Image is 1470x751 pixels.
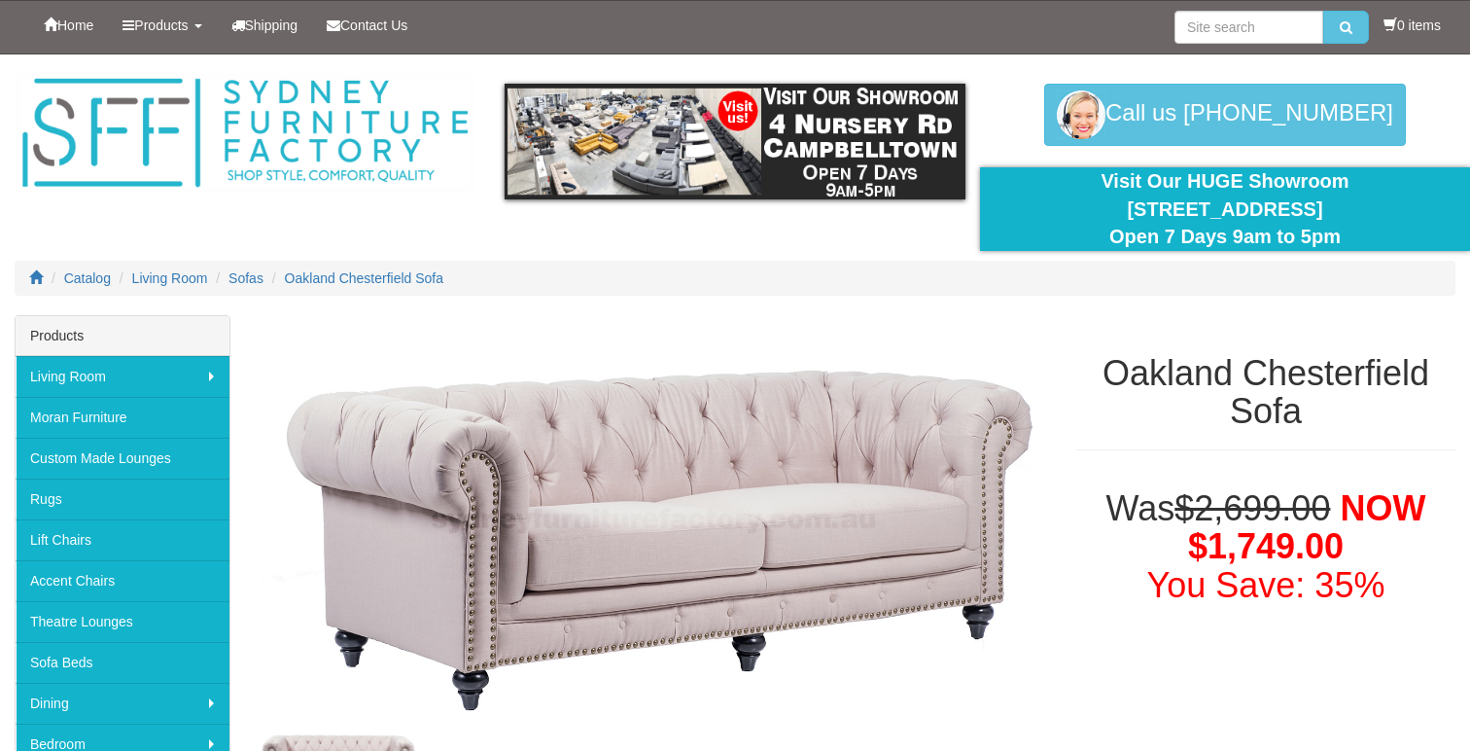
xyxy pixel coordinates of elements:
a: Moran Furniture [16,397,229,438]
a: Living Room [16,356,229,397]
a: Shipping [217,1,313,50]
span: Home [57,18,93,33]
a: Custom Made Lounges [16,438,229,479]
a: Living Room [132,270,208,286]
a: Home [29,1,108,50]
a: Catalog [64,270,111,286]
a: Lift Chairs [16,519,229,560]
a: Products [108,1,216,50]
li: 0 items [1383,16,1441,35]
a: Theatre Lounges [16,601,229,642]
a: Accent Chairs [16,560,229,601]
a: Oakland Chesterfield Sofa [285,270,443,286]
img: showroom.gif [505,84,965,199]
span: Products [134,18,188,33]
h1: Oakland Chesterfield Sofa [1076,354,1455,431]
a: Rugs [16,479,229,519]
a: Contact Us [312,1,422,50]
div: Products [16,316,229,356]
del: $2,699.00 [1174,488,1330,528]
a: Dining [16,683,229,724]
span: NOW $1,749.00 [1188,488,1425,567]
div: Visit Our HUGE Showroom [STREET_ADDRESS] Open 7 Days 9am to 5pm [995,167,1455,251]
font: You Save: 35% [1147,565,1385,605]
span: Contact Us [340,18,407,33]
a: Sofa Beds [16,642,229,683]
h1: Was [1076,489,1455,605]
span: Shipping [245,18,298,33]
input: Site search [1174,11,1323,44]
img: Sydney Furniture Factory [15,74,475,193]
a: Sofas [228,270,263,286]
